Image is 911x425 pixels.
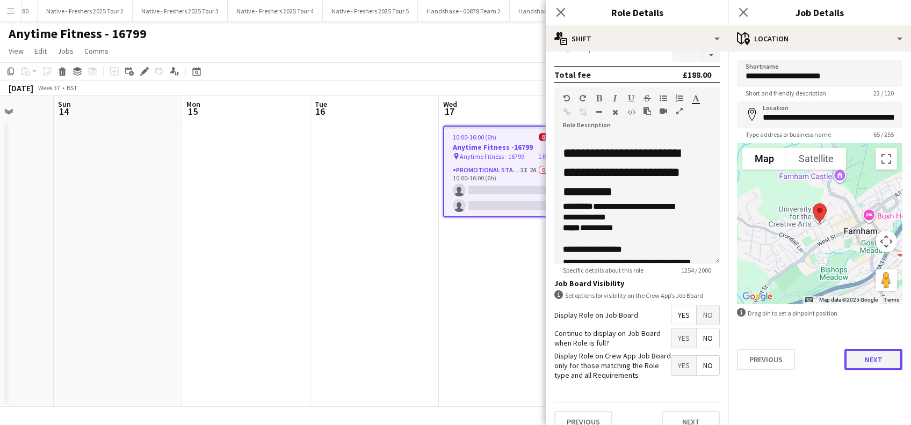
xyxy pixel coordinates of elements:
button: Map camera controls [876,231,897,252]
button: Unordered List [660,94,667,102]
span: No [697,328,719,348]
label: Continue to display on Job Board when Role is full? [554,328,671,348]
h3: Role Details [546,5,728,19]
button: Next [844,349,902,370]
div: Set options for visibility on the Crew App’s Job Board [554,290,720,301]
span: Mon [186,99,200,109]
button: Native - Freshers 2025 Tour 5 [323,1,418,21]
button: Undo [563,94,570,102]
button: Horizontal Line [595,108,603,116]
a: Open this area in Google Maps (opens a new window) [740,290,775,304]
div: Location [728,26,911,52]
div: Drag pin to set a pinpoint position [737,308,902,318]
span: No [697,305,719,325]
a: Terms [884,297,899,303]
button: Previous [737,349,795,370]
span: 0/2 [539,133,554,141]
button: Handshake - 00878 Team 2 [418,1,510,21]
button: Keyboard shortcuts [805,296,813,304]
label: Display Role on Job Board [554,310,638,320]
button: Show satellite imagery [786,148,846,170]
img: Google [740,290,775,304]
button: Bold [595,94,603,102]
span: Comms [84,46,109,56]
span: Specific details about this role [554,266,652,274]
span: Map data ©2025 Google [819,297,878,303]
a: Comms [80,44,113,58]
h3: Job Board Visibility [554,279,720,288]
span: Wed [443,99,457,109]
span: Week 37 [35,84,62,92]
button: Ordered List [676,94,683,102]
div: Total fee [554,69,591,80]
button: Native - Freshers 2025 Tour 4 [228,1,323,21]
button: Drag Pegman onto the map to open Street View [876,269,897,291]
app-card-role: Promotional Staffing (Brand Ambassadors)3I2A0/210:00-16:00 (6h) [444,164,562,216]
span: 1 Role [538,152,554,160]
button: Insert video [660,107,667,115]
span: Yes [671,305,696,325]
button: Handshake - 00878 Team 4 [510,1,602,21]
span: 17 [442,105,457,118]
span: Yes [671,356,696,375]
a: Edit [30,44,51,58]
span: No [697,356,719,375]
span: View [9,46,24,56]
button: HTML Code [627,108,635,116]
div: BST [67,84,77,92]
button: Paste as plain text [644,107,651,115]
button: Italic [611,94,619,102]
span: Type address or business name [737,130,840,138]
span: 10:00-16:00 (6h) [453,133,496,141]
button: Text Color [692,94,699,102]
div: £188.00 [683,69,711,80]
span: Jobs [57,46,74,56]
h3: Anytime Fitness -16799 [444,142,562,152]
span: 65 / 255 [865,130,902,138]
label: Display Role on Crew App Job Board only for those matching the Role type and all Requirements [554,351,671,380]
button: Decrease [703,49,720,62]
span: Anytime Fitness - 16799 [460,152,524,160]
h3: Job Details [728,5,911,19]
button: Redo [579,94,587,102]
span: Tue [315,99,327,109]
span: 16 [313,105,327,118]
button: Native - Freshers 2025 Tour 3 [133,1,228,21]
span: Yes [671,328,696,348]
button: Strikethrough [644,94,651,102]
span: Short and friendly description [737,89,835,97]
span: 14 [56,105,71,118]
h1: Anytime Fitness - 16799 [9,26,147,42]
span: 23 / 120 [865,89,902,97]
button: Underline [627,94,635,102]
button: Fullscreen [676,107,683,115]
button: Clear Formatting [611,108,619,116]
div: [DATE] [9,83,33,93]
span: 1254 / 2000 [673,266,720,274]
button: Native - Freshers 2025 Tour 2 [38,1,133,21]
span: Sun [58,99,71,109]
span: Edit [34,46,47,56]
app-job-card: 10:00-16:00 (6h)0/2Anytime Fitness -16799 Anytime Fitness - 167991 RolePromotional Staffing (Bran... [443,126,563,217]
a: View [4,44,28,58]
button: Show street map [742,148,786,170]
div: Shift [546,26,728,52]
button: Toggle fullscreen view [876,148,897,170]
a: Jobs [53,44,78,58]
span: 15 [185,105,200,118]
